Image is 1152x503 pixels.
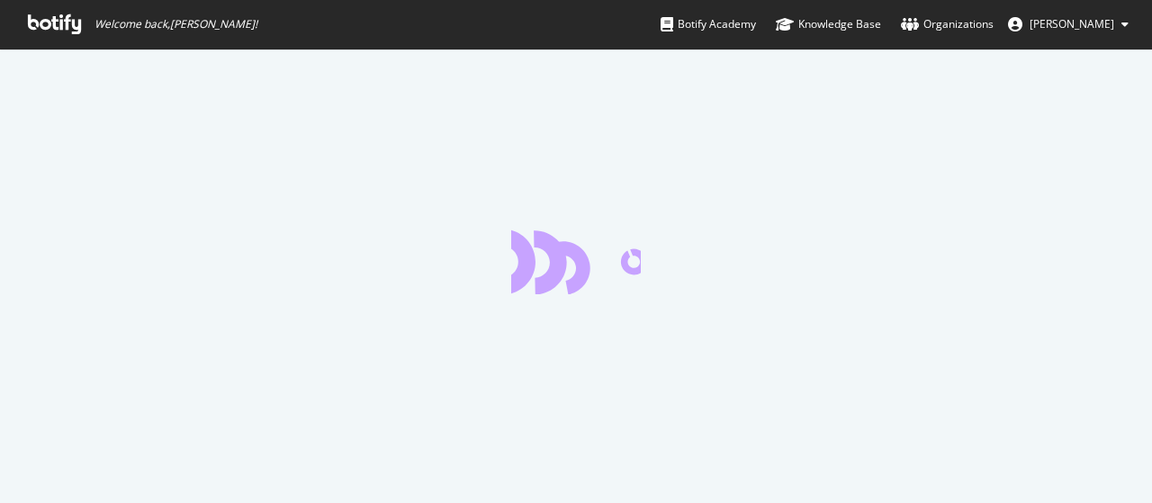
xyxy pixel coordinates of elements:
[1030,16,1114,31] span: Venkata Narendra Pulipati
[511,229,641,294] div: animation
[994,10,1143,39] button: [PERSON_NAME]
[94,17,257,31] span: Welcome back, [PERSON_NAME] !
[776,15,881,33] div: Knowledge Base
[901,15,994,33] div: Organizations
[661,15,756,33] div: Botify Academy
